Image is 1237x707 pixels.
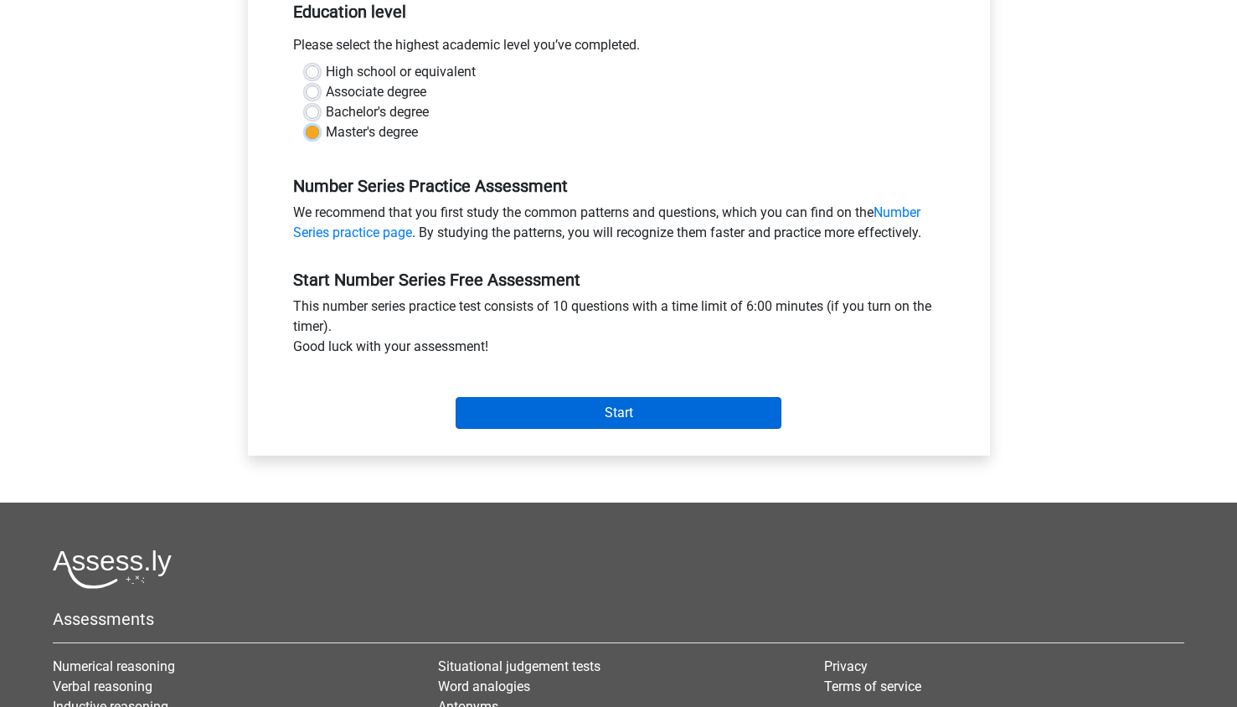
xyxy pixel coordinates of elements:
h5: Start Number Series Free Assessment [293,270,945,290]
label: Master's degree [326,122,418,142]
a: Verbal reasoning [53,679,152,694]
label: High school or equivalent [326,62,476,82]
div: We recommend that you first study the common patterns and questions, which you can find on the . ... [281,203,957,250]
div: Please select the highest academic level you’ve completed. [281,35,957,62]
input: Start [456,397,781,429]
label: Associate degree [326,82,426,102]
a: Numerical reasoning [53,658,175,674]
a: Terms of service [824,679,921,694]
div: This number series practice test consists of 10 questions with a time limit of 6:00 minutes (if y... [281,297,957,364]
a: Number Series practice page [293,204,920,240]
label: Bachelor's degree [326,102,429,122]
h5: Assessments [53,609,1184,629]
img: Assessly logo [53,550,172,589]
a: Privacy [824,658,868,674]
a: Word analogies [438,679,530,694]
h5: Number Series Practice Assessment [293,176,945,196]
a: Situational judgement tests [438,658,600,674]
